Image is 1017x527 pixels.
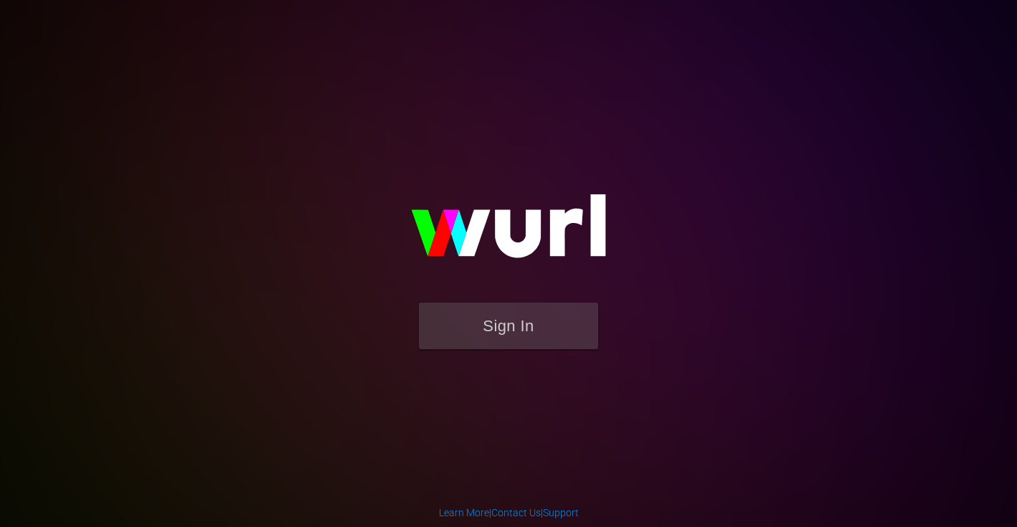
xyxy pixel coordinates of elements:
[365,163,652,303] img: wurl-logo-on-black-223613ac3d8ba8fe6dc639794a292ebdb59501304c7dfd60c99c58986ef67473.svg
[439,505,579,520] div: | |
[419,303,598,349] button: Sign In
[543,507,579,518] a: Support
[439,507,489,518] a: Learn More
[491,507,541,518] a: Contact Us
